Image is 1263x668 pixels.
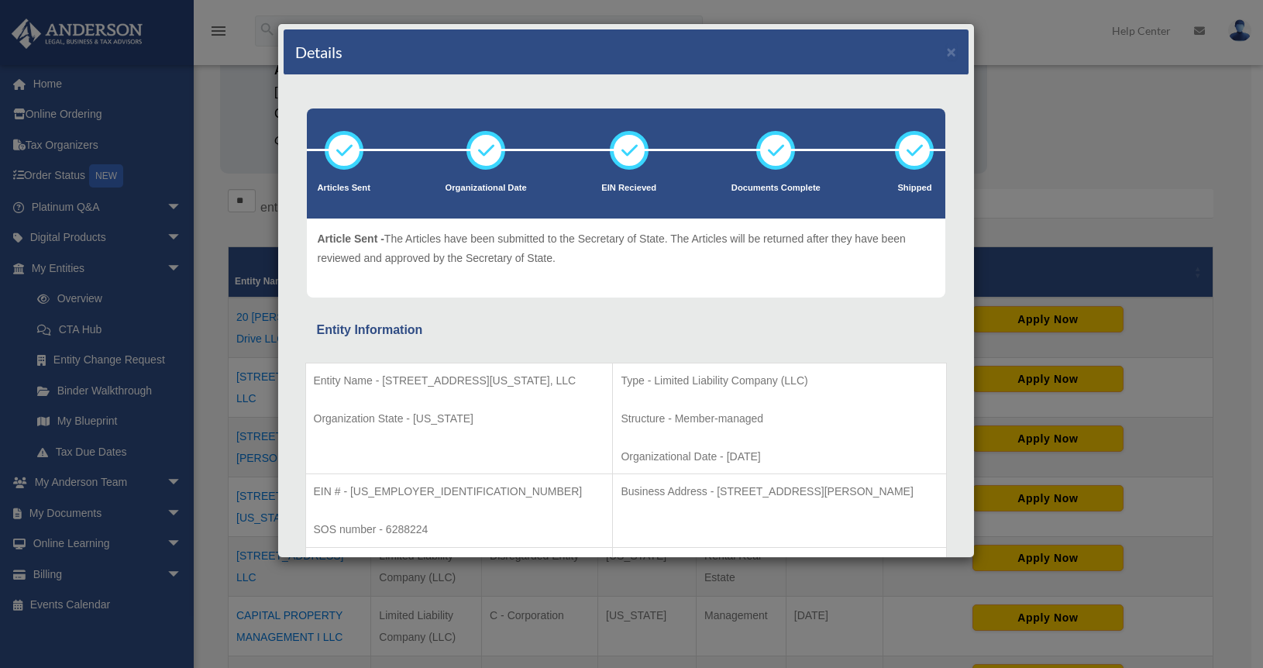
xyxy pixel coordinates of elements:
[318,181,370,196] p: Articles Sent
[314,520,605,539] p: SOS number - 6288224
[601,181,656,196] p: EIN Recieved
[947,43,957,60] button: ×
[318,232,384,245] span: Article Sent -
[621,447,938,467] p: Organizational Date - [DATE]
[446,181,527,196] p: Organizational Date
[318,229,934,267] p: The Articles have been submitted to the Secretary of State. The Articles will be returned after t...
[314,371,605,391] p: Entity Name - [STREET_ADDRESS][US_STATE], LLC
[621,482,938,501] p: Business Address - [STREET_ADDRESS][PERSON_NAME]
[621,371,938,391] p: Type - Limited Liability Company (LLC)
[621,556,938,575] p: RA Address - [STREET_ADDRESS]
[314,409,605,429] p: Organization State - [US_STATE]
[317,319,935,341] div: Entity Information
[621,409,938,429] p: Structure - Member-managed
[731,181,821,196] p: Documents Complete
[895,181,934,196] p: Shipped
[295,41,342,63] h4: Details
[314,556,605,575] p: RA Name - [PERSON_NAME] Registered Agents
[314,482,605,501] p: EIN # - [US_EMPLOYER_IDENTIFICATION_NUMBER]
